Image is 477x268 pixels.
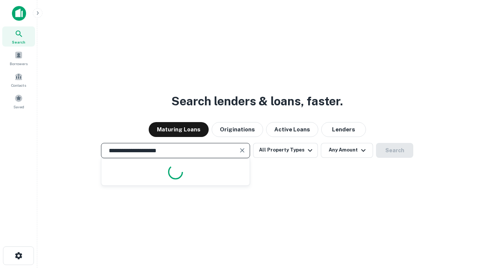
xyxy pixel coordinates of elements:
[171,92,343,110] h3: Search lenders & loans, faster.
[2,91,35,111] a: Saved
[10,61,28,67] span: Borrowers
[253,143,318,158] button: All Property Types
[2,48,35,68] a: Borrowers
[2,26,35,47] a: Search
[11,82,26,88] span: Contacts
[237,145,247,156] button: Clear
[12,39,25,45] span: Search
[440,208,477,244] iframe: Chat Widget
[321,143,373,158] button: Any Amount
[266,122,318,137] button: Active Loans
[2,70,35,90] a: Contacts
[12,6,26,21] img: capitalize-icon.png
[149,122,209,137] button: Maturing Loans
[13,104,24,110] span: Saved
[321,122,366,137] button: Lenders
[212,122,263,137] button: Originations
